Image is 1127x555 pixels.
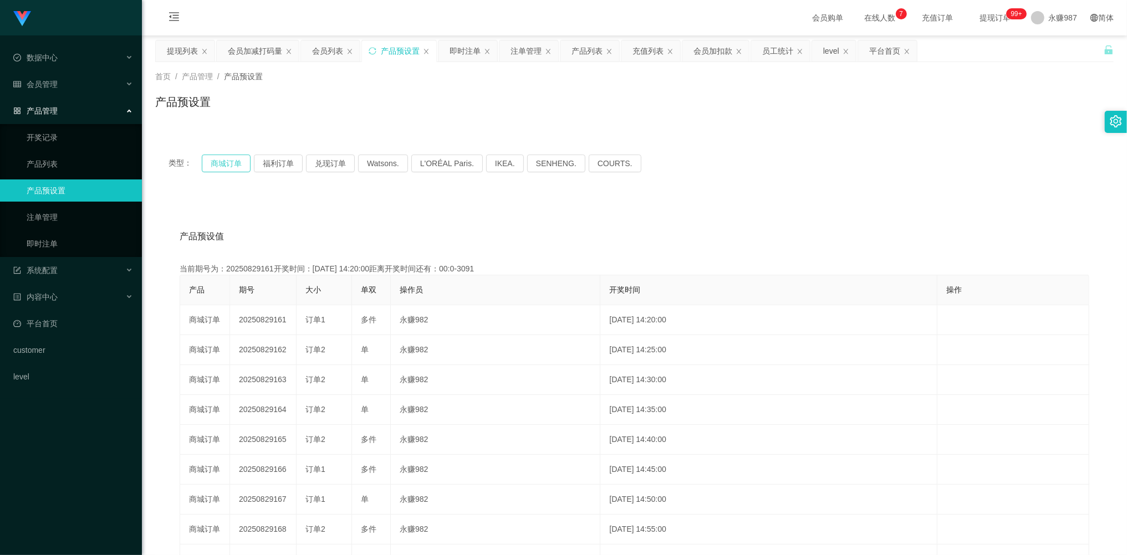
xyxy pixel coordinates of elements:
button: SENHENG. [527,155,585,172]
td: 20250829161 [230,305,297,335]
td: 永赚982 [391,515,600,544]
td: 商城订单 [180,395,230,425]
button: Watsons. [358,155,408,172]
i: 图标: close [545,48,552,55]
td: 20250829165 [230,425,297,455]
span: 多件 [361,465,376,474]
button: 福利订单 [254,155,303,172]
i: 图标: menu-fold [155,1,193,36]
h1: 产品预设置 [155,94,211,110]
div: 充值列表 [633,40,664,61]
td: 商城订单 [180,425,230,455]
div: 会员加减打码量 [228,40,282,61]
span: 类型： [169,155,202,172]
td: [DATE] 14:35:00 [600,395,937,425]
div: 提现列表 [167,40,198,61]
td: 永赚982 [391,305,600,335]
div: 会员加扣款 [693,40,732,61]
i: 图标: form [13,266,21,274]
span: 充值订单 [917,14,959,22]
i: 图标: setting [1110,115,1122,127]
td: [DATE] 14:30:00 [600,365,937,395]
span: 产品预设值 [180,230,224,243]
i: 图标: appstore-o [13,107,21,115]
td: 永赚982 [391,455,600,485]
span: 订单1 [305,495,325,503]
span: 操作员 [400,285,423,294]
a: 开奖记录 [27,126,133,148]
td: 永赚982 [391,365,600,395]
td: [DATE] 14:50:00 [600,485,937,515]
i: 图标: close [797,48,803,55]
td: 20250829164 [230,395,297,425]
p: 7 [899,8,903,19]
div: 当前期号为：20250829161开奖时间：[DATE] 14:20:00距离开奖时间还有：00:0-3091 [180,263,1089,275]
td: 商城订单 [180,515,230,544]
i: 图标: table [13,80,21,88]
i: 图标: close [285,48,292,55]
button: L'ORÉAL Paris. [411,155,483,172]
td: 商城订单 [180,365,230,395]
span: 多件 [361,525,376,533]
a: 即时注单 [27,233,133,255]
button: COURTS. [589,155,641,172]
span: 首页 [155,72,171,81]
td: 20250829163 [230,365,297,395]
i: 图标: close [736,48,742,55]
span: 订单2 [305,375,325,384]
span: 大小 [305,285,321,294]
div: 即时注单 [450,40,481,61]
div: 员工统计 [762,40,793,61]
span: 订单1 [305,465,325,474]
i: 图标: close [423,48,430,55]
span: / [175,72,177,81]
i: 图标: close [606,48,613,55]
a: level [13,366,133,388]
i: 图标: close [843,48,849,55]
td: 商城订单 [180,485,230,515]
span: 单 [361,405,369,414]
a: customer [13,339,133,361]
span: 多件 [361,435,376,444]
span: / [217,72,220,81]
button: 兑现订单 [306,155,355,172]
span: 数据中心 [13,53,58,62]
td: 永赚982 [391,335,600,365]
i: 图标: close [904,48,910,55]
td: [DATE] 14:45:00 [600,455,937,485]
i: 图标: close [201,48,208,55]
i: 图标: unlock [1104,45,1114,55]
span: 产品 [189,285,205,294]
i: 图标: close [346,48,353,55]
i: 图标: close [484,48,491,55]
span: 订单2 [305,525,325,533]
span: 订单2 [305,345,325,354]
sup: 7 [896,8,907,19]
a: 图标: dashboard平台首页 [13,312,133,335]
span: 在线人数 [859,14,901,22]
td: 永赚982 [391,485,600,515]
td: [DATE] 14:25:00 [600,335,937,365]
span: 开奖时间 [609,285,640,294]
button: 商城订单 [202,155,251,172]
td: 商城订单 [180,305,230,335]
span: 产品管理 [182,72,213,81]
td: 商城订单 [180,455,230,485]
td: 20250829162 [230,335,297,365]
span: 订单2 [305,435,325,444]
button: IKEA. [486,155,524,172]
span: 订单2 [305,405,325,414]
span: 内容中心 [13,292,58,301]
div: 会员列表 [312,40,343,61]
div: level [823,40,839,61]
i: 图标: close [667,48,674,55]
img: logo.9652507e.png [13,11,31,27]
a: 注单管理 [27,206,133,228]
span: 期号 [239,285,254,294]
span: 产品管理 [13,106,58,115]
span: 订单1 [305,315,325,324]
i: 图标: check-circle-o [13,54,21,61]
span: 操作 [946,285,962,294]
td: 20250829167 [230,485,297,515]
span: 提现订单 [975,14,1017,22]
